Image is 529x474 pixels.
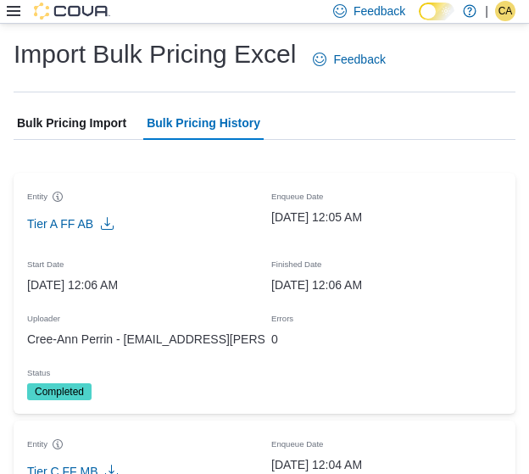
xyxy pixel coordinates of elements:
div: Enqueue Date [264,180,509,207]
div: [DATE] 12:06 AM [264,268,509,302]
div: [DATE] 12:06 AM [20,268,264,302]
div: [DATE] 12:05 AM [264,200,509,234]
div: Status [20,356,264,383]
input: Dark Mode [419,3,454,20]
a: Feedback [306,42,392,76]
div: Enqueue Date [264,427,509,454]
span: Completed [27,383,92,400]
button: Tier A FF AB [27,207,114,241]
div: 0 [264,322,509,356]
div: Cree-Ann Perrin [495,1,515,21]
div: Start Date [20,248,264,275]
span: Bulk Pricing History [147,106,260,140]
div: Uploader [20,302,264,329]
p: Entity [27,434,47,454]
div: Finished Date [264,248,509,275]
span: Completed [35,384,84,399]
div: Errors [264,302,509,329]
img: Cova [34,3,110,20]
span: Bulk Pricing Import [17,106,126,140]
h1: Import Bulk Pricing Excel [14,37,296,71]
div: Cree-Ann Perrin - [EMAIL_ADDRESS][PERSON_NAME][PERSON_NAME][DOMAIN_NAME] [20,322,264,356]
p: Entity [27,187,47,207]
span: Dark Mode [419,20,420,21]
span: Feedback [333,51,385,68]
p: | [485,1,488,21]
span: Feedback [354,3,405,20]
span: Tier A FF AB [27,215,93,232]
span: CA [498,1,513,21]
